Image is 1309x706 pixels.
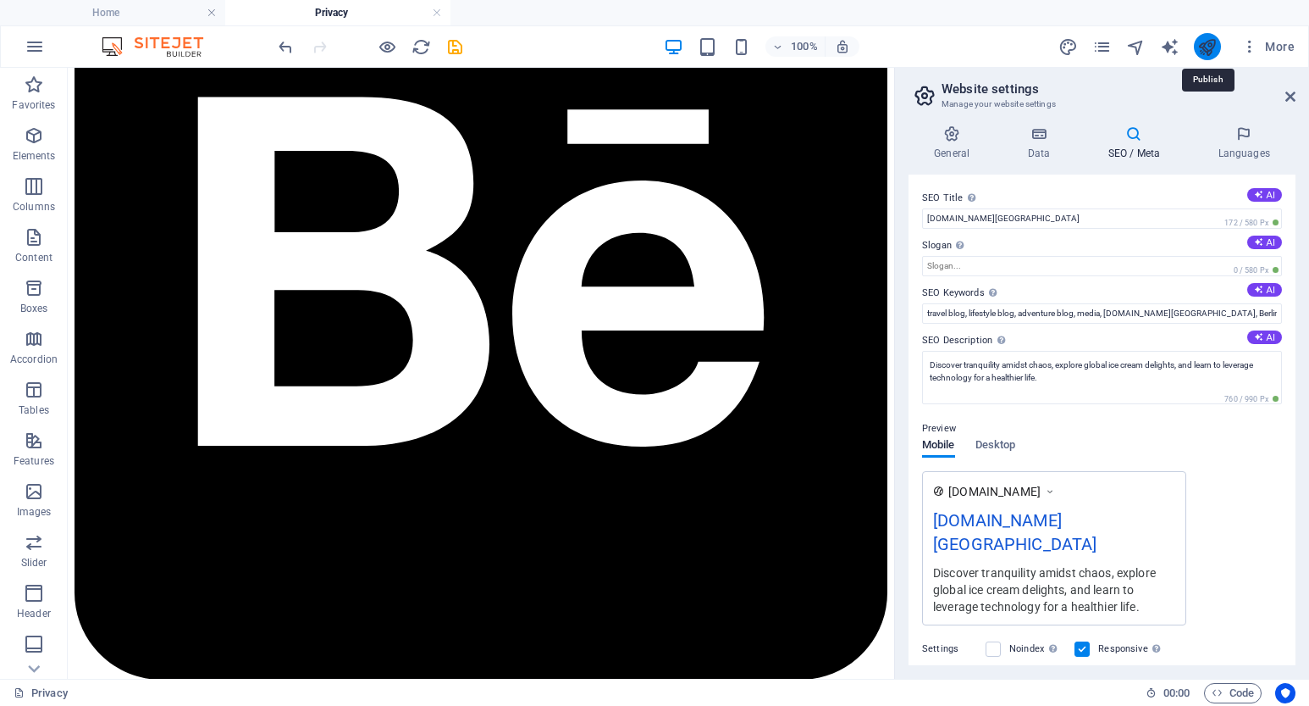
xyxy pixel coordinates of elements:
h4: Data [1002,125,1082,161]
p: Content [15,251,52,264]
button: pages [1092,36,1113,57]
span: 00 00 [1163,683,1190,703]
span: [DOMAIN_NAME] [948,483,1041,500]
i: AI Writer [1160,37,1179,57]
button: navigator [1126,36,1146,57]
button: save [445,36,465,57]
div: Discover tranquility amidst chaos, explore global ice cream delights, and learn to leverage techn... [933,564,1175,615]
label: Noindex [1009,639,1064,659]
p: Accordion [10,353,58,366]
p: Boxes [20,302,48,315]
i: Reload page [411,37,431,57]
h2: Website settings [942,81,1295,97]
h4: General [909,125,1002,161]
p: Slider [21,556,47,570]
button: text_generator [1160,36,1180,57]
p: Favorites [12,98,55,112]
p: Footer [19,658,49,671]
span: Mobile [922,435,955,459]
a: Click to cancel selection. Double-click to open Pages [14,683,68,703]
button: Click here to leave preview mode and continue editing [377,36,397,57]
button: undo [275,36,295,57]
span: More [1241,38,1295,55]
button: design [1058,36,1079,57]
span: 760 / 990 Px [1221,393,1282,405]
span: 0 / 580 Px [1230,264,1282,276]
div: [DOMAIN_NAME][GEOGRAPHIC_DATA] [933,508,1175,564]
p: Columns [13,200,55,214]
button: More [1234,33,1301,60]
p: Preview [922,419,956,439]
i: Design (Ctrl+Alt+Y) [1058,37,1078,57]
button: Code [1204,683,1262,703]
button: SEO Keywords [1247,283,1282,297]
i: On resize automatically adjust zoom level to fit chosen device. [835,39,850,54]
p: Tables [19,403,49,417]
button: Slogan [1247,236,1282,249]
p: Header [17,607,51,620]
button: 100% [765,36,826,57]
img: Editor Logo [97,36,224,57]
label: Slogan [922,236,1282,256]
label: SEO Title [922,188,1282,208]
label: Settings [922,639,977,659]
span: Desktop [975,435,1016,459]
p: Elements [13,149,56,163]
h4: Privacy [225,3,450,22]
button: reload [411,36,431,57]
span: : [1175,687,1178,699]
h6: 100% [791,36,818,57]
h3: Manage your website settings [942,97,1262,112]
span: 172 / 580 Px [1221,217,1282,229]
input: Slogan... [922,256,1282,276]
i: Undo: Change meta tags (Ctrl+Z) [276,37,295,57]
button: Usercentrics [1275,683,1295,703]
button: SEO Description [1247,331,1282,344]
div: Preview [922,439,1015,471]
label: SEO Keywords [922,283,1282,303]
h4: Languages [1192,125,1295,161]
label: SEO Description [922,331,1282,351]
h6: Session time [1146,683,1190,703]
p: Features [14,454,54,468]
p: Images [17,505,52,519]
label: Responsive [1098,639,1165,659]
span: Code [1212,683,1254,703]
button: SEO Title [1247,188,1282,202]
button: publish [1194,33,1221,60]
i: Pages (Ctrl+Alt+S) [1092,37,1112,57]
h4: SEO / Meta [1082,125,1192,161]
